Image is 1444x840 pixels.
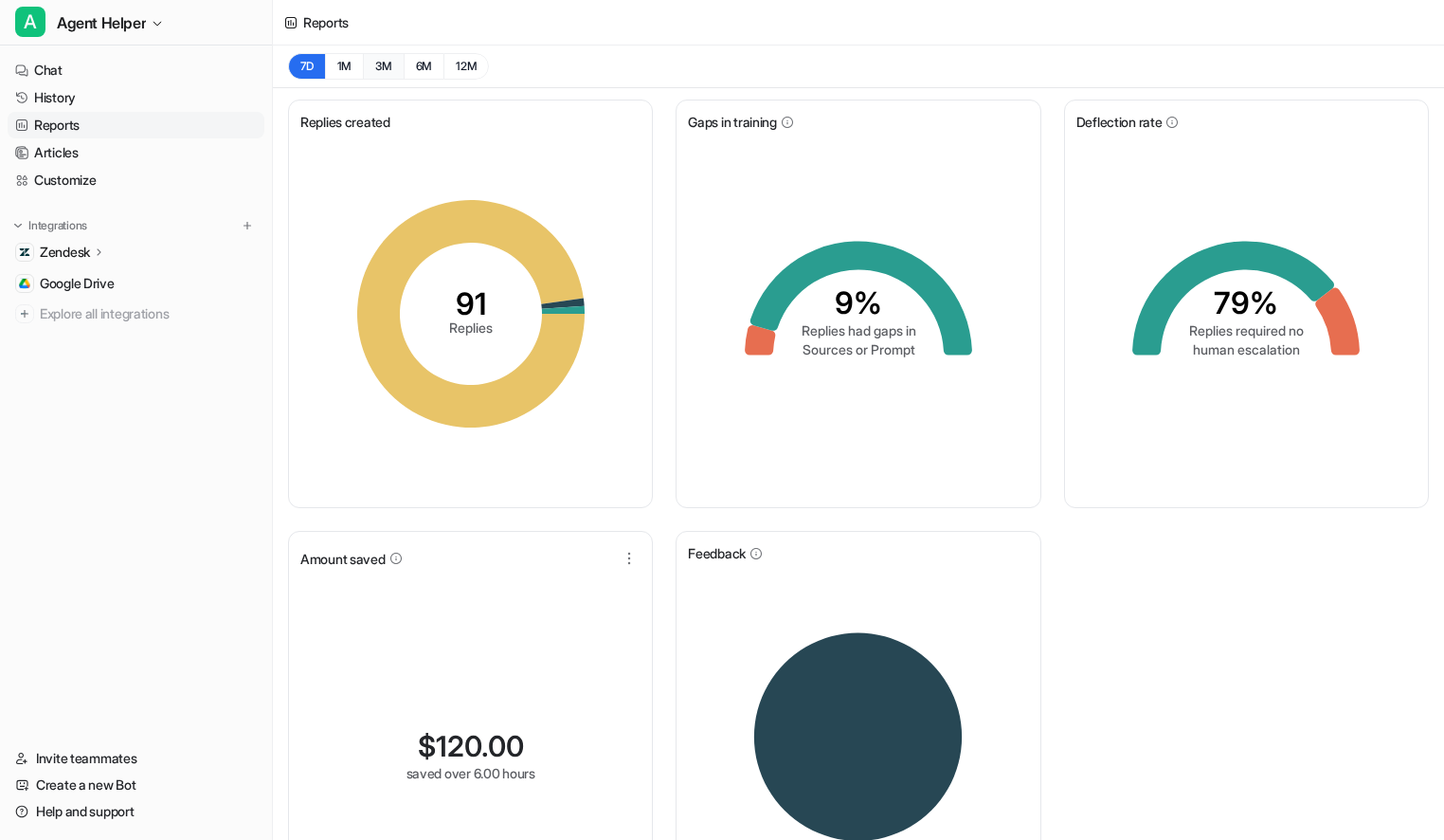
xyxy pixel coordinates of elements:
img: menu_add.svg [241,219,254,232]
span: Replies created [300,112,390,132]
p: Zendesk [40,243,90,262]
tspan: 91 [456,285,486,322]
tspan: 79% [1214,284,1278,321]
img: Zendesk [19,247,30,258]
img: Google Drive [19,278,30,289]
button: Integrations [8,216,93,235]
span: Agent Helper [57,9,146,36]
a: Create a new Bot [8,772,264,798]
img: expand menu [11,219,25,232]
img: explore all integrations [15,304,34,323]
tspan: Replies required no [1189,322,1304,338]
span: Amount saved [300,549,386,569]
button: 7D [288,53,325,80]
a: Google DriveGoogle Drive [8,270,264,297]
button: 1M [325,53,364,80]
span: Google Drive [40,274,115,293]
p: Integrations [28,218,87,233]
a: Articles [8,139,264,166]
tspan: Replies [449,320,493,336]
span: Feedback [688,543,746,563]
a: Help and support [8,798,264,825]
a: Chat [8,57,264,83]
span: 120.00 [436,729,524,763]
div: Reports [303,12,349,32]
button: 12M [443,53,489,80]
span: Explore all integrations [40,299,257,329]
button: 6M [404,53,444,80]
a: History [8,84,264,111]
tspan: 9% [835,284,882,321]
div: $ [418,729,524,763]
a: Customize [8,167,264,193]
button: 3M [363,53,404,80]
div: saved over 6.00 hours [406,763,535,783]
span: Deflection rate [1076,112,1163,132]
tspan: Sources or Prompt [802,341,914,357]
tspan: Replies had gaps in [801,322,915,338]
a: Invite teammates [8,745,264,772]
tspan: human escalation [1193,341,1300,357]
span: A [15,7,45,37]
span: Gaps in training [688,112,777,132]
a: Reports [8,112,264,138]
a: Explore all integrations [8,301,264,327]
